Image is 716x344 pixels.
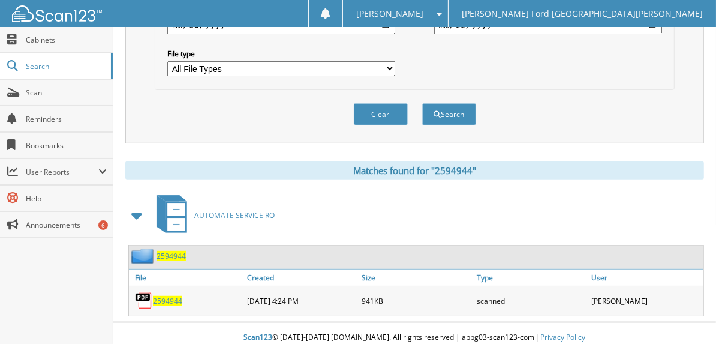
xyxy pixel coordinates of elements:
a: Privacy Policy [541,332,586,342]
img: folder2.png [131,249,157,264]
img: PDF.png [135,292,153,310]
div: Matches found for "2594944" [125,161,704,180]
span: Scan123 [244,332,273,342]
a: Created [244,270,359,286]
div: [DATE] 4:24 PM [244,289,359,313]
button: Search [422,103,476,125]
a: File [129,270,244,286]
button: Clear [354,103,408,125]
span: Bookmarks [26,140,107,151]
div: 941KB [359,289,474,313]
a: 2594944 [157,251,186,261]
a: AUTOMATE SERVICE RO [149,192,275,239]
div: scanned [474,289,589,313]
iframe: Chat Widget [656,286,716,344]
span: AUTOMATE SERVICE RO [194,210,275,220]
span: [PERSON_NAME] Ford [GEOGRAPHIC_DATA][PERSON_NAME] [462,10,703,17]
img: scan123-logo-white.svg [12,5,102,22]
a: Type [474,270,589,286]
a: Size [359,270,474,286]
span: Cabinets [26,35,107,45]
div: 6 [98,220,108,230]
label: File type [167,49,395,59]
span: Announcements [26,220,107,230]
span: Scan [26,88,107,98]
a: 2594944 [153,296,182,306]
div: [PERSON_NAME] [588,289,703,313]
span: Reminders [26,114,107,124]
span: [PERSON_NAME] [356,10,423,17]
span: Search [26,61,105,71]
span: User Reports [26,167,98,177]
span: Help [26,193,107,204]
a: User [588,270,703,286]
